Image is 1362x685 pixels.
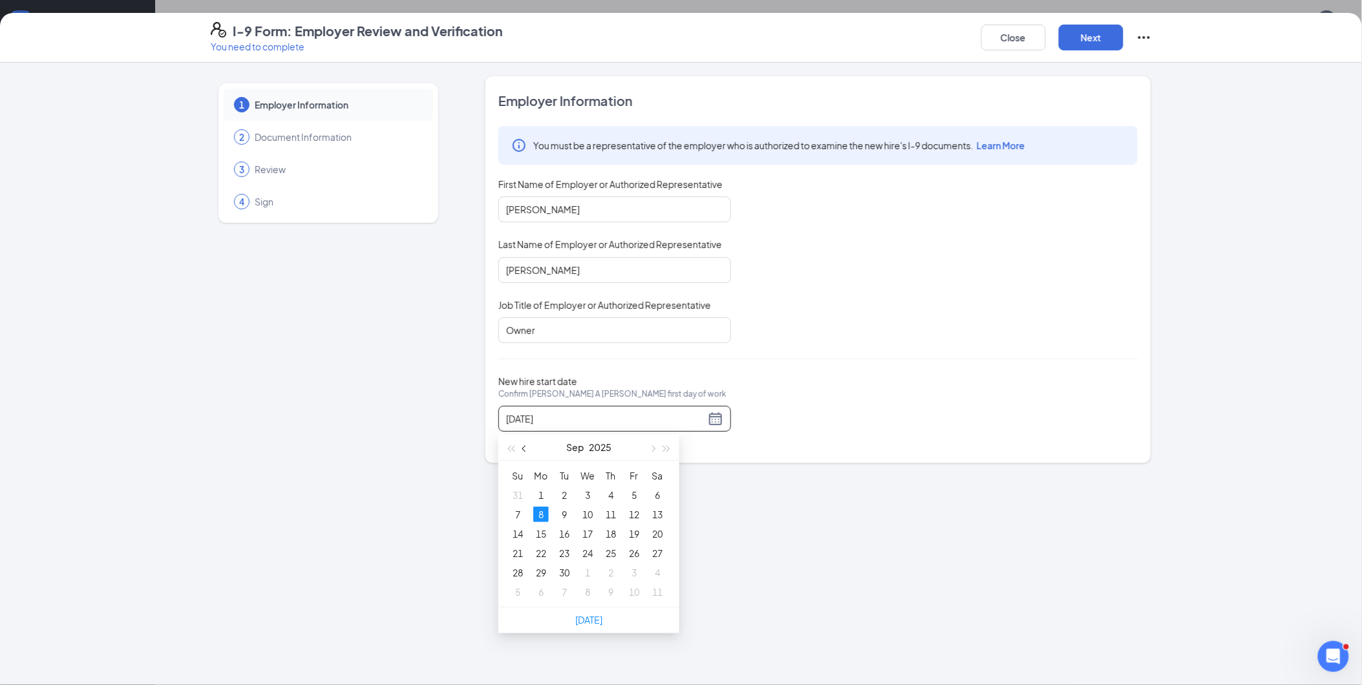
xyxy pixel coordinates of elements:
[211,40,503,53] p: You need to complete
[622,485,646,505] td: 2025-09-05
[498,178,723,191] span: First Name of Employer or Authorized Representative
[498,388,727,401] span: Confirm [PERSON_NAME] A [PERSON_NAME] first day of work
[580,545,595,561] div: 24
[622,563,646,582] td: 2025-10-03
[603,545,619,561] div: 25
[557,526,572,542] div: 16
[510,507,526,522] div: 7
[498,299,711,311] span: Job Title of Employer or Authorized Representative
[557,507,572,522] div: 9
[626,565,642,580] div: 3
[580,526,595,542] div: 17
[575,614,602,626] a: [DATE]
[650,487,665,503] div: 6
[576,524,599,543] td: 2025-09-17
[974,140,1025,151] a: Learn More
[510,584,526,600] div: 5
[506,582,529,602] td: 2025-10-05
[533,507,549,522] div: 8
[553,563,576,582] td: 2025-09-30
[233,22,503,40] h4: I-9 Form: Employer Review and Verification
[529,543,553,563] td: 2025-09-22
[622,582,646,602] td: 2025-10-10
[498,92,1138,110] span: Employer Information
[239,131,244,143] span: 2
[506,505,529,524] td: 2025-09-07
[498,196,731,222] input: Enter your first name
[646,543,669,563] td: 2025-09-27
[553,466,576,485] th: Tu
[576,485,599,505] td: 2025-09-03
[255,131,420,143] span: Document Information
[557,487,572,503] div: 2
[533,139,1025,152] span: You must be a representative of the employer who is authorized to examine the new hire's I-9 docu...
[239,195,244,208] span: 4
[498,375,727,414] span: New hire start date
[529,563,553,582] td: 2025-09-29
[498,238,722,251] span: Last Name of Employer or Authorized Representative
[553,505,576,524] td: 2025-09-09
[599,466,622,485] th: Th
[553,485,576,505] td: 2025-09-02
[510,545,526,561] div: 21
[580,507,595,522] div: 10
[576,466,599,485] th: We
[533,584,549,600] div: 6
[529,485,553,505] td: 2025-09-01
[498,257,731,283] input: Enter your last name
[576,543,599,563] td: 2025-09-24
[650,526,665,542] div: 20
[576,563,599,582] td: 2025-10-01
[576,505,599,524] td: 2025-09-10
[599,563,622,582] td: 2025-10-02
[255,163,420,176] span: Review
[1136,30,1152,45] svg: Ellipses
[603,526,619,542] div: 18
[603,487,619,503] div: 4
[529,582,553,602] td: 2025-10-06
[599,582,622,602] td: 2025-10-09
[506,543,529,563] td: 2025-09-21
[599,524,622,543] td: 2025-09-18
[557,584,572,600] div: 7
[553,582,576,602] td: 2025-10-07
[529,505,553,524] td: 2025-09-08
[511,138,527,153] svg: Info
[650,507,665,522] div: 13
[255,98,420,111] span: Employer Information
[580,565,595,580] div: 1
[646,485,669,505] td: 2025-09-06
[650,584,665,600] div: 11
[533,487,549,503] div: 1
[239,163,244,176] span: 3
[626,487,642,503] div: 5
[622,543,646,563] td: 2025-09-26
[506,412,705,426] input: 09/08/2025
[557,545,572,561] div: 23
[533,545,549,561] div: 22
[533,526,549,542] div: 15
[1318,641,1349,672] iframe: Intercom live chat
[1059,25,1123,50] button: Next
[557,565,572,580] div: 30
[646,563,669,582] td: 2025-10-04
[211,22,226,37] svg: FormI9EVerifyIcon
[529,524,553,543] td: 2025-09-15
[533,565,549,580] div: 29
[510,487,526,503] div: 31
[599,543,622,563] td: 2025-09-25
[603,584,619,600] div: 9
[589,434,612,460] button: 2025
[529,466,553,485] th: Mo
[646,466,669,485] th: Sa
[622,524,646,543] td: 2025-09-19
[977,140,1025,151] span: Learn More
[255,195,420,208] span: Sign
[650,545,665,561] div: 27
[622,466,646,485] th: Fr
[650,565,665,580] div: 4
[626,526,642,542] div: 19
[580,487,595,503] div: 3
[506,524,529,543] td: 2025-09-14
[553,543,576,563] td: 2025-09-23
